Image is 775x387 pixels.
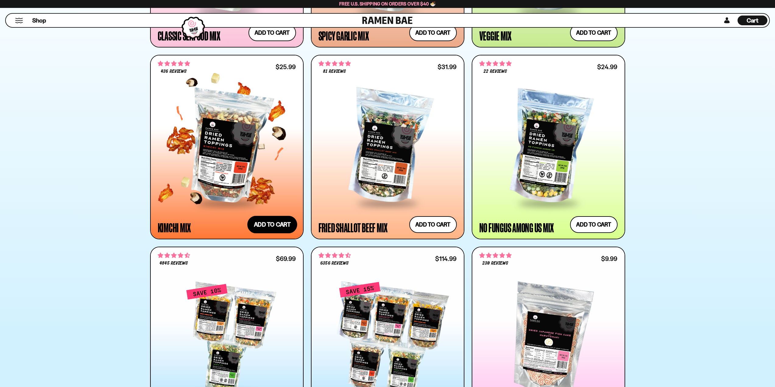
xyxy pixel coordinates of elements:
[32,16,46,25] a: Shop
[158,222,191,233] div: Kimchi Mix
[319,60,351,68] span: 4.83 stars
[276,64,296,70] div: $25.99
[597,64,617,70] div: $24.99
[158,30,220,41] div: Classic Seafood Mix
[484,69,507,74] span: 22 reviews
[150,55,304,240] a: 4.76 stars 436 reviews $25.99 Kimchi Mix Add to cart
[472,55,625,240] a: 4.82 stars 22 reviews $24.99 No Fungus Among Us Mix Add to cart
[479,252,512,259] span: 4.77 stars
[276,256,296,262] div: $69.99
[479,222,554,233] div: No Fungus Among Us Mix
[747,17,759,24] span: Cart
[15,18,23,23] button: Mobile Menu Trigger
[311,55,464,240] a: 4.83 stars 81 reviews $31.99 Fried Shallot Beef Mix Add to cart
[738,14,767,27] div: Cart
[319,30,369,41] div: Spicy Garlic Mix
[319,222,388,233] div: Fried Shallot Beef Mix
[438,64,456,70] div: $31.99
[601,256,617,262] div: $9.99
[158,60,190,68] span: 4.76 stars
[160,261,188,266] span: 4845 reviews
[320,261,348,266] span: 6356 reviews
[339,1,436,7] span: Free U.S. Shipping on Orders over $40 🍜
[482,261,508,266] span: 230 reviews
[323,69,346,74] span: 81 reviews
[409,216,457,233] button: Add to cart
[319,252,351,259] span: 4.63 stars
[158,252,190,259] span: 4.71 stars
[247,216,297,234] button: Add to cart
[570,216,618,233] button: Add to cart
[435,256,456,262] div: $114.99
[161,69,186,74] span: 436 reviews
[479,60,512,68] span: 4.82 stars
[479,30,512,41] div: Veggie Mix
